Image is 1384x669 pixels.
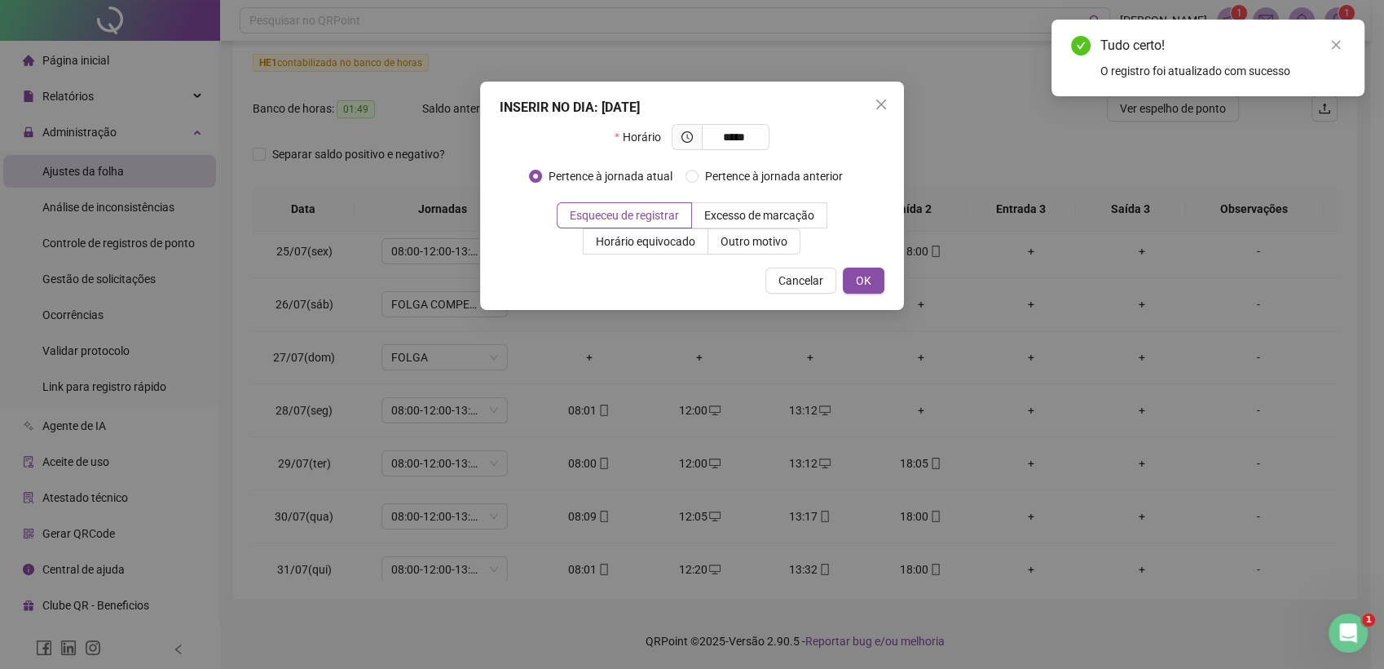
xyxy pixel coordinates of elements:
span: OK [856,272,871,290]
iframe: Intercom live chat [1329,614,1368,653]
span: Outro motivo [721,235,787,248]
span: check-circle [1071,36,1091,55]
button: OK [843,268,884,294]
span: Esqueceu de registrar [570,209,679,222]
span: Pertence à jornada atual [542,167,679,185]
label: Horário [615,124,671,150]
span: Excesso de marcação [704,209,814,222]
span: close [1330,39,1342,51]
div: INSERIR NO DIA : [DATE] [500,98,884,117]
span: Horário equivocado [596,235,695,248]
div: Tudo certo! [1100,36,1345,55]
span: Cancelar [778,272,823,290]
span: 1 [1362,614,1375,627]
span: close [875,98,888,111]
a: Close [1327,36,1345,54]
button: Close [868,91,894,117]
span: clock-circle [681,131,693,143]
span: Pertence à jornada anterior [699,167,849,185]
button: Cancelar [765,268,836,294]
div: O registro foi atualizado com sucesso [1100,62,1345,80]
